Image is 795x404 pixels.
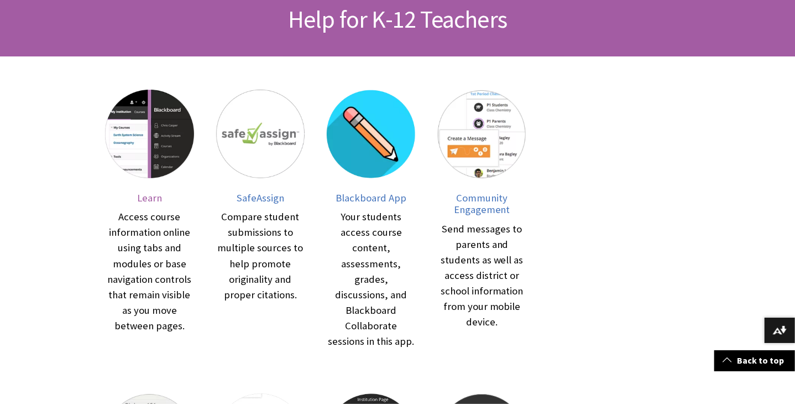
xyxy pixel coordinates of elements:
[438,90,527,179] img: Community Engagement
[237,191,284,204] span: SafeAssign
[216,90,305,179] img: SafeAssign
[216,209,305,302] div: Compare student submissions to multiple sources to help promote originality and proper citations.
[105,90,194,179] img: Learn
[137,191,162,204] span: Learn
[438,90,527,349] a: Community Engagement Community Engagement Send messages to parents and students as well as access...
[438,221,527,330] div: Send messages to parents and students as well as access district or school information from your ...
[327,90,416,179] img: Blackboard App
[105,209,194,333] div: Access course information online using tabs and modules or base navigation controls that remain v...
[288,4,507,34] span: Help for K-12 Teachers
[105,90,194,349] a: Learn Learn Access course information online using tabs and modules or base navigation controls t...
[327,209,416,349] div: Your students access course content, assessments, grades, discussions, and Blackboard Collaborate...
[327,90,416,349] a: Blackboard App Blackboard App Your students access course content, assessments, grades, discussio...
[714,350,795,371] a: Back to top
[336,191,406,204] span: Blackboard App
[216,90,305,349] a: SafeAssign SafeAssign Compare student submissions to multiple sources to help promote originality...
[454,191,510,216] span: Community Engagement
